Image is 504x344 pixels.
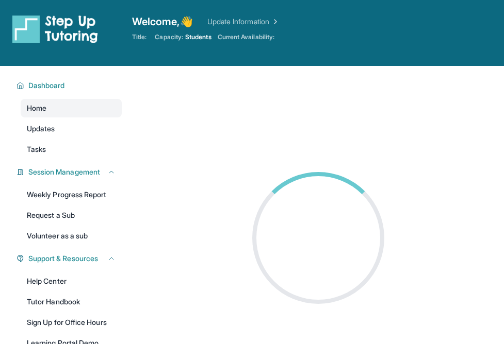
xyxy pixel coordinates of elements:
[21,313,122,332] a: Sign Up for Office Hours
[24,253,116,264] button: Support & Resources
[28,80,65,91] span: Dashboard
[21,272,122,290] a: Help Center
[28,167,100,177] span: Session Management
[132,14,193,29] span: Welcome, 👋
[132,33,147,41] span: Title:
[269,16,280,27] img: Chevron Right
[185,33,212,41] span: Students
[27,124,55,134] span: Updates
[12,14,98,43] img: logo
[21,206,122,225] a: Request a Sub
[27,144,46,154] span: Tasks
[155,33,183,41] span: Capacity:
[24,80,116,91] button: Dashboard
[218,33,274,41] span: Current Availability:
[207,16,280,27] a: Update Information
[21,293,122,311] a: Tutor Handbook
[21,99,122,117] a: Home
[21,119,122,138] a: Updates
[28,253,98,264] span: Support & Resources
[21,227,122,245] a: Volunteer as a sub
[27,103,46,113] span: Home
[24,167,116,177] button: Session Management
[21,185,122,204] a: Weekly Progress Report
[21,140,122,159] a: Tasks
